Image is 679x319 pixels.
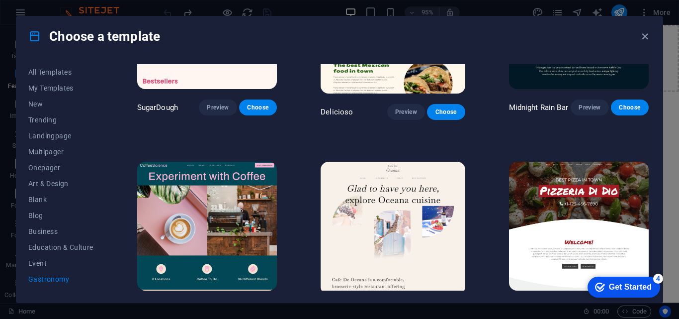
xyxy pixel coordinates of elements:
p: Midnight Rain Bar [509,103,568,112]
p: SugarDough [137,103,178,112]
span: Add elements [193,43,242,57]
div: Get Started [29,11,72,20]
span: All Templates [28,68,93,76]
span: Art & Design [28,180,93,188]
img: CoffeeScience [137,162,277,291]
h4: Choose a template [28,28,160,44]
button: All Templates [28,64,93,80]
span: Paste clipboard [246,43,301,57]
div: Get Started 4 items remaining, 20% complete [8,5,81,26]
button: Preview [387,104,425,120]
div: 4 [74,2,84,12]
img: Pizzeria Di Dio [509,162,649,291]
span: Preview [207,104,229,111]
span: Choose [619,104,641,111]
button: Preview [199,100,237,115]
img: Cafe de Oceana [321,162,465,295]
span: New [28,100,93,108]
button: Choose [611,100,649,115]
button: Choose [427,104,465,120]
button: Landingpage [28,128,93,144]
button: Preview [571,100,608,115]
span: Choose [435,108,457,116]
button: Art & Design [28,176,93,192]
span: Choose [247,104,269,111]
button: Education & Culture [28,239,93,255]
span: Trending [28,116,93,124]
span: Business [28,227,93,235]
span: Onepager [28,164,93,172]
span: Landingpage [28,132,93,140]
button: New [28,96,93,112]
button: Onepager [28,160,93,176]
span: Preview [395,108,417,116]
button: Choose [239,100,277,115]
span: Event [28,259,93,267]
p: Delicioso [321,107,353,117]
button: Trending [28,112,93,128]
span: Blog [28,212,93,219]
button: Event [28,255,93,271]
button: Blog [28,208,93,223]
span: Preview [579,104,600,111]
span: Education & Culture [28,243,93,251]
span: My Templates [28,84,93,92]
button: Business [28,223,93,239]
span: Gastronomy [28,275,93,283]
button: Health [28,287,93,303]
span: Multipager [28,148,93,156]
button: Gastronomy [28,271,93,287]
button: My Templates [28,80,93,96]
button: Blank [28,192,93,208]
span: Blank [28,196,93,204]
button: Multipager [28,144,93,160]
